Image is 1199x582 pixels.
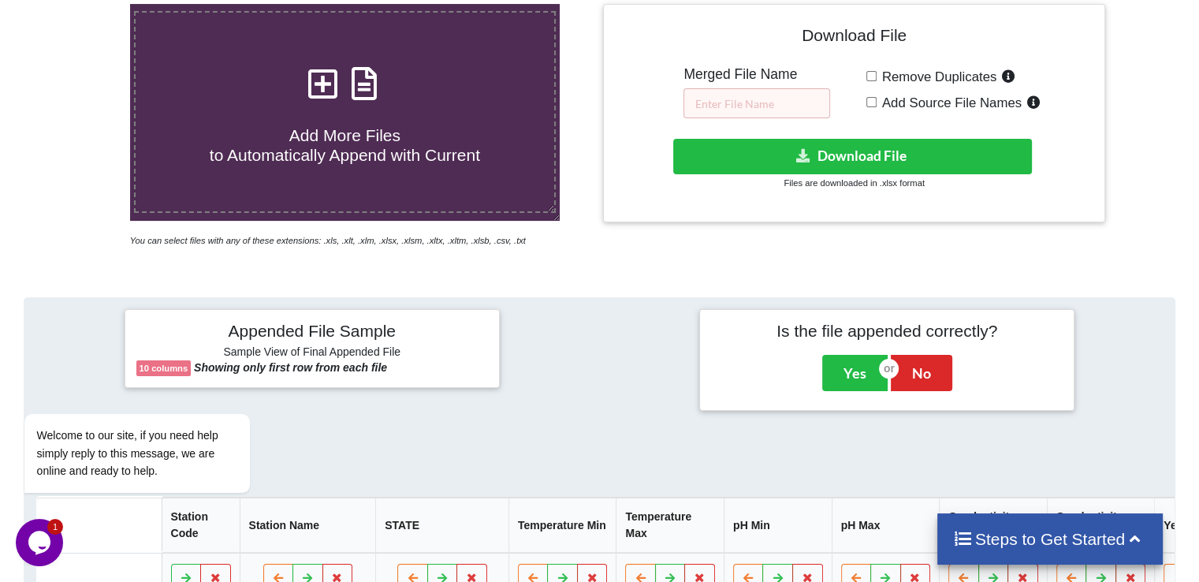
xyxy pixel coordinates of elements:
th: Station Name [240,498,376,553]
th: Station Code [161,498,239,553]
th: pH Min [724,498,832,553]
th: Temperature Min [508,498,616,553]
button: Download File [673,139,1032,174]
iframe: chat widget [16,325,300,511]
i: You can select files with any of these extensions: .xls, .xlt, .xlm, .xlsx, .xlsm, .xltx, .xltm, ... [130,236,526,245]
th: Conductivity (µmhos/cm) Max [1047,498,1155,553]
small: Files are downloaded in .xlsx format [784,178,924,188]
th: pH Max [832,498,940,553]
button: Yes [822,355,888,391]
h6: Sample View of Final Appended File [136,345,488,361]
h4: Appended File Sample [136,321,488,343]
th: STATE [375,498,508,553]
span: Add More Files to Automatically Append with Current [210,126,480,164]
h4: Download File [615,16,1093,61]
input: Enter File Name [683,88,830,118]
span: Add Source File Names [877,95,1022,110]
span: Remove Duplicates [877,69,997,84]
th: Conductivity (µmhos/cm) Min [939,498,1047,553]
button: No [891,355,952,391]
iframe: chat widget [16,519,66,566]
h5: Merged File Name [683,66,830,83]
h4: Steps to Get Started [953,529,1148,549]
th: Temperature Max [616,498,724,553]
h4: Is the file appended correctly? [711,321,1063,341]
